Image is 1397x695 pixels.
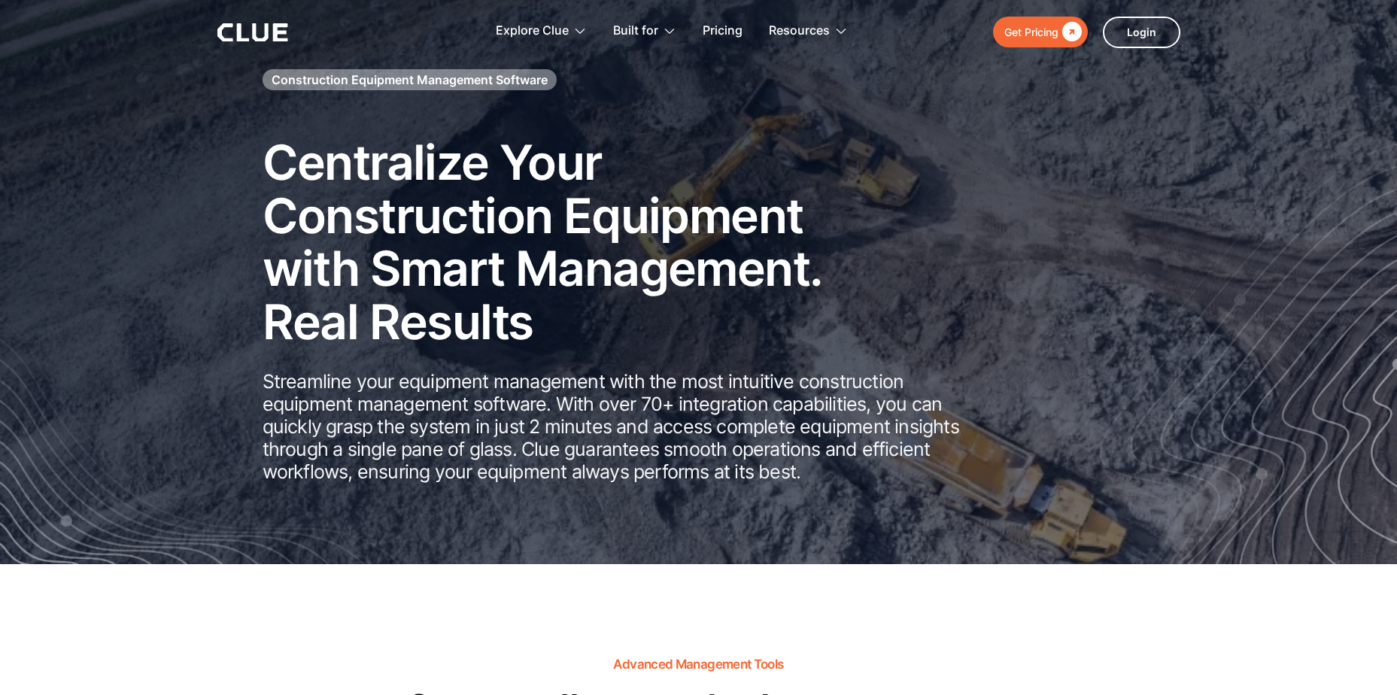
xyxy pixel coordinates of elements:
a: Get Pricing [993,17,1088,47]
div: Built for [613,8,658,55]
div: Get Pricing [1004,23,1058,41]
h2: Advanced Management Tools [613,657,783,672]
div:  [1058,23,1082,41]
h2: Centralize Your Construction Equipment with Smart Management. Real Results [263,136,864,348]
p: Streamline your equipment management with the most intuitive construction equipment management so... [263,370,977,483]
a: Login [1103,17,1180,48]
img: Construction fleet management software [1064,118,1397,564]
div: Resources [769,8,830,55]
div: Explore Clue [496,8,569,55]
a: Pricing [703,8,743,55]
h1: Construction Equipment Management Software [272,71,548,88]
